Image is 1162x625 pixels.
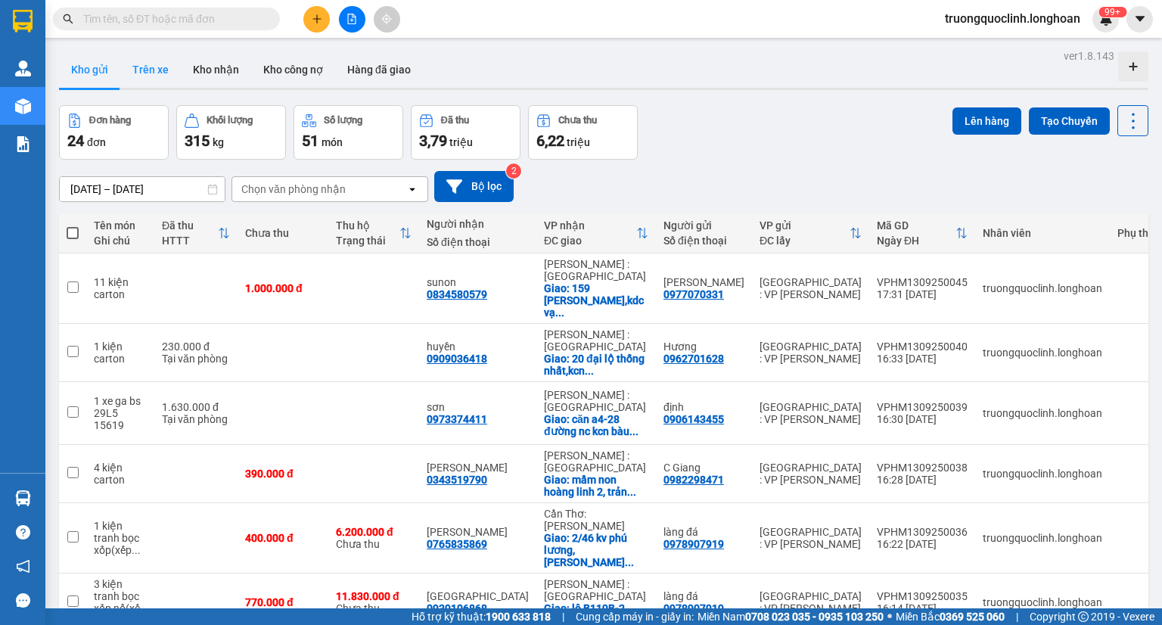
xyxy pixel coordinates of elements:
[1016,608,1018,625] span: |
[449,136,473,148] span: triệu
[760,340,862,365] div: [GEOGRAPHIC_DATA] : VP [PERSON_NAME]
[663,235,744,247] div: Số điện thoại
[245,596,321,608] div: 770.000 đ
[176,105,286,160] button: Khối lượng315kg
[328,213,419,253] th: Toggle SortBy
[663,602,724,614] div: 0978907919
[60,177,225,201] input: Select a date range.
[877,353,968,365] div: 16:33 [DATE]
[760,276,862,300] div: [GEOGRAPHIC_DATA] : VP [PERSON_NAME]
[335,51,423,88] button: Hàng đã giao
[760,401,862,425] div: [GEOGRAPHIC_DATA] : VP [PERSON_NAME]
[663,219,744,232] div: Người gửi
[760,235,850,247] div: ĐC lấy
[303,6,330,33] button: plus
[162,219,218,232] div: Đã thu
[663,538,724,550] div: 0978907919
[877,288,968,300] div: 17:31 [DATE]
[336,526,412,538] div: 6.200.000 đ
[427,288,487,300] div: 0834580579
[663,401,744,413] div: định
[983,407,1102,419] div: truongquoclinh.longhoan
[162,235,218,247] div: HTTT
[983,596,1102,608] div: truongquoclinh.longhoan
[427,401,529,413] div: sơn
[412,608,551,625] span: Hỗ trợ kỹ thuật:
[427,218,529,230] div: Người nhận
[877,276,968,288] div: VPHM1309250045
[427,413,487,425] div: 0973374411
[63,14,73,24] span: search
[663,353,724,365] div: 0962701628
[162,401,230,413] div: 1.630.000 đ
[562,608,564,625] span: |
[877,219,955,232] div: Mã GD
[544,235,636,247] div: ĐC giao
[1126,6,1153,33] button: caret-down
[322,136,343,148] span: món
[536,132,564,150] span: 6,22
[1117,227,1154,239] div: Phụ thu
[245,282,321,294] div: 1.000.000 đ
[1099,12,1113,26] img: icon-new-feature
[406,183,418,195] svg: open
[663,276,744,288] div: Thu Hương
[162,340,230,353] div: 230.000 đ
[663,462,744,474] div: C Giang
[544,508,648,532] div: Cần Thơ: [PERSON_NAME]
[544,219,636,232] div: VP nhận
[544,328,648,353] div: [PERSON_NAME] : [GEOGRAPHIC_DATA]
[877,235,955,247] div: Ngày ĐH
[1118,51,1148,82] div: Tạo kho hàng mới
[67,132,84,150] span: 24
[213,136,224,148] span: kg
[302,132,318,150] span: 51
[952,107,1021,135] button: Lên hàng
[427,340,529,353] div: huyền
[181,51,251,88] button: Kho nhận
[245,532,321,544] div: 400.000 đ
[752,213,869,253] th: Toggle SortBy
[87,136,106,148] span: đơn
[877,538,968,550] div: 16:22 [DATE]
[94,276,147,300] div: 11 kiện carton
[185,132,210,150] span: 315
[544,413,648,437] div: Giao: căn a4-28 đường nc kcn bàu bàng,huyện bàu bàng ,bình dương
[241,182,346,197] div: Chọn văn phòng nhận
[745,611,884,623] strong: 0708 023 035 - 0935 103 250
[698,608,884,625] span: Miền Nam
[427,353,487,365] div: 0909036418
[1078,611,1089,622] span: copyright
[544,532,648,568] div: Giao: 2/46 kv phú lương,p long hưng,ô môn,cần thơ
[877,340,968,353] div: VPHM1309250040
[162,413,230,425] div: Tại văn phòng
[983,468,1102,480] div: truongquoclinh.longhoan
[933,9,1092,28] span: truongquoclinh.longhoan
[544,353,648,377] div: Giao: 20 đại lộ thống nhất,kcn sóng thần 2,dĩ an ,bình dương
[760,462,862,486] div: [GEOGRAPHIC_DATA] : VP [PERSON_NAME]
[94,340,147,365] div: 1 kiện carton
[59,51,120,88] button: Kho gửi
[536,213,656,253] th: Toggle SortBy
[336,235,399,247] div: Trạng thái
[120,51,181,88] button: Trên xe
[887,614,892,620] span: ⚪️
[89,115,131,126] div: Đơn hàng
[245,468,321,480] div: 390.000 đ
[877,474,968,486] div: 16:28 [DATE]
[312,14,322,24] span: plus
[411,105,520,160] button: Đã thu3,79 triệu
[877,590,968,602] div: VPHM1309250035
[760,590,862,614] div: [GEOGRAPHIC_DATA] : VP [PERSON_NAME]
[544,282,648,319] div: Giao: 159 nguyễn thị nhung,kdc vạn phúc,hiệp bình phước,thủ đức,hcm
[555,306,564,319] span: ...
[374,6,400,33] button: aim
[13,10,33,33] img: logo-vxr
[983,227,1102,239] div: Nhân viên
[877,526,968,538] div: VPHM1309250036
[94,462,147,486] div: 4 kiện carton
[544,258,648,282] div: [PERSON_NAME] : [GEOGRAPHIC_DATA]
[625,556,634,568] span: ...
[16,559,30,574] span: notification
[427,590,529,602] div: phú nông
